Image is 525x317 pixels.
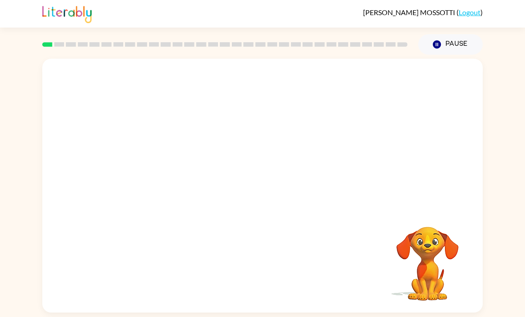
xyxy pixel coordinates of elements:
div: ( ) [363,8,483,16]
a: Logout [459,8,481,16]
span: [PERSON_NAME] MOSSOTTI [363,8,456,16]
button: Pause [418,34,483,55]
video: Your browser must support playing .mp4 files to use Literably. Please try using another browser. [383,213,472,302]
img: Literably [42,4,92,23]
